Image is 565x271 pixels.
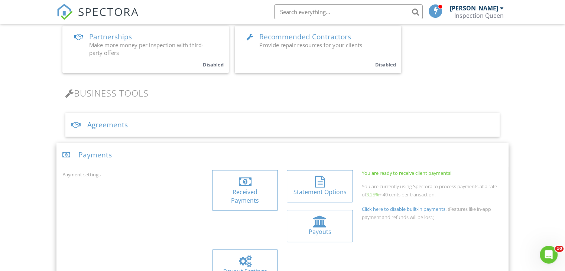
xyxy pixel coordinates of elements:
[56,4,73,20] img: The Best Home Inspection Software - Spectora
[56,143,509,167] div: Payments
[78,4,139,19] span: SPECTORA
[203,61,224,68] small: Disabled
[293,188,347,196] div: Statement Options
[375,61,396,68] small: Disabled
[218,188,272,205] div: Received Payments
[89,41,204,56] span: Make more money per inspection with third-party offers
[450,4,498,12] div: [PERSON_NAME]
[65,88,500,98] h3: Business Tools
[366,191,379,198] span: 3.25%
[212,170,278,210] a: Received Payments
[62,26,229,73] a: Partnerships Make more money per inspection with third-party offers Disabled
[362,183,497,198] span: You are currently using Spectora to process payments at a rate of + 40 cents per transaction.
[235,26,401,73] a: Recommended Contractors Provide repair resources for your clients Disabled
[62,171,101,178] label: Payment settings
[89,32,132,42] span: Partnerships
[362,170,503,176] div: You are ready to receive client payments!
[274,4,423,19] input: Search everything...
[454,12,504,19] div: Inspection Queen
[293,228,347,236] div: Payouts
[555,246,564,252] span: 10
[259,41,362,49] span: Provide repair resources for your clients
[362,206,447,212] span: Click here to disable built-in payments.
[56,10,139,26] a: SPECTORA
[65,113,500,137] div: Agreements
[540,246,558,264] iframe: Intercom live chat
[259,32,351,42] span: Recommended Contractors
[287,210,353,242] a: Payouts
